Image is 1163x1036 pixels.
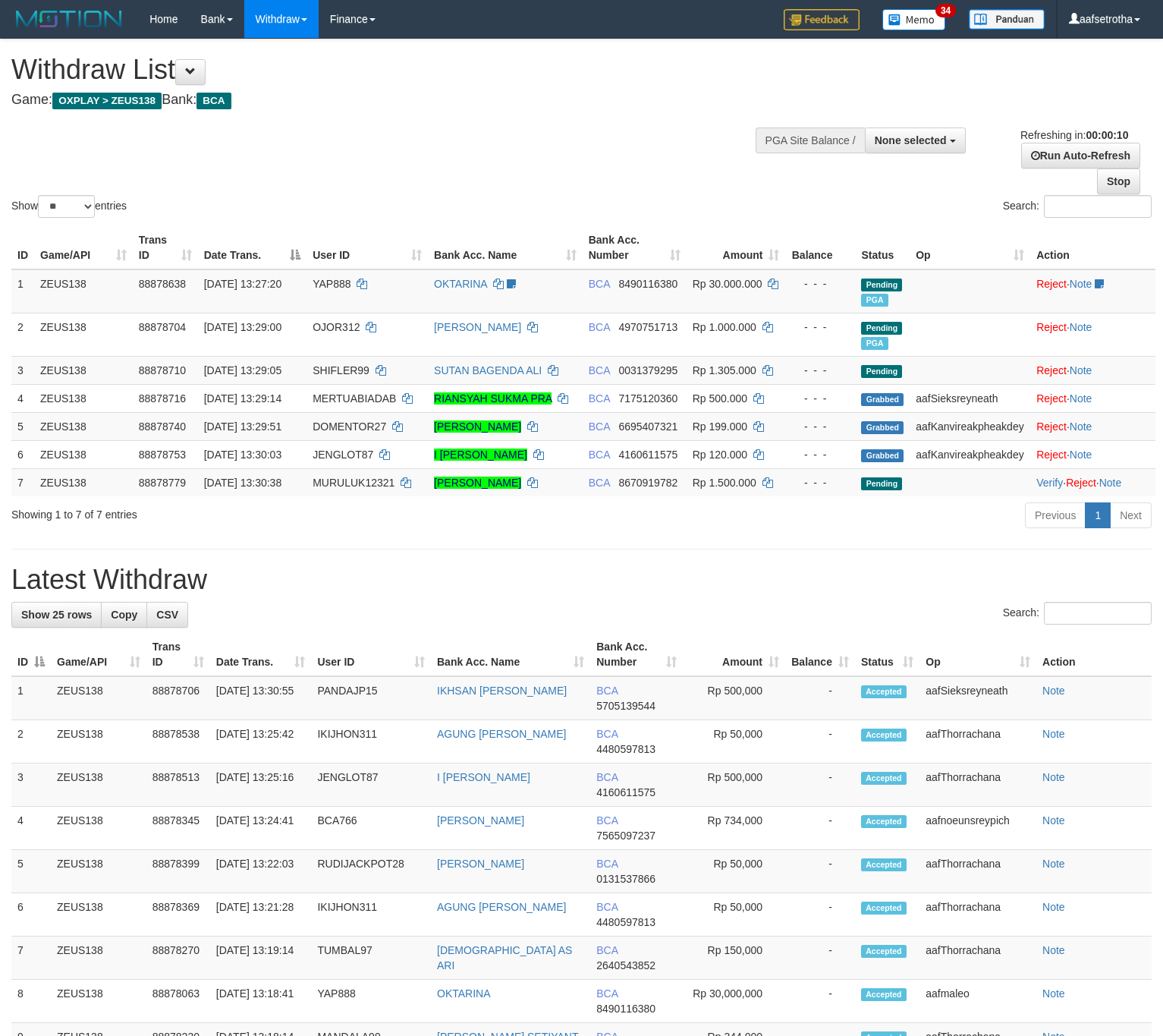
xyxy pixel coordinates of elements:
span: Rp 500.000 [693,392,747,405]
td: - [785,807,855,850]
a: Note [1070,420,1092,433]
th: Bank Acc. Number: activate to sort column ascending [583,226,687,269]
td: [DATE] 13:21:28 [210,893,312,937]
a: 1 [1085,502,1111,528]
td: - [785,980,855,1023]
span: Pending [861,279,902,291]
a: Note [1042,771,1065,783]
span: BCA [589,364,610,376]
td: JENGLOT87 [311,764,431,807]
td: ZEUS138 [51,893,146,937]
td: - [785,764,855,807]
td: 7 [11,468,34,496]
span: [DATE] 13:30:03 [204,449,281,461]
span: Grabbed [861,393,904,406]
span: OXPLAY > ZEUS138 [52,93,162,109]
a: Note [1042,858,1065,870]
span: Refreshing in: [1020,129,1128,141]
a: Show 25 rows [11,602,102,628]
td: aafThorrachana [919,850,1036,893]
span: Rp 30.000.000 [693,278,762,290]
div: - - - [791,276,849,291]
td: RUDIJACKPOT28 [311,850,431,893]
td: [DATE] 13:19:14 [210,937,312,980]
td: Rp 50,000 [683,893,785,937]
td: 88878063 [146,980,210,1023]
span: 88878740 [139,420,186,433]
td: 1 [11,676,51,720]
button: None selected [865,128,966,153]
span: Copy 8490116380 to clipboard [618,278,677,290]
th: Balance: activate to sort column ascending [785,633,855,676]
span: MURULUK12321 [313,477,394,489]
span: DOMENTOR27 [313,420,386,433]
td: aafmaleo [919,980,1036,1023]
td: [DATE] 13:18:41 [210,980,312,1023]
td: · · [1030,468,1155,496]
a: Note [1042,901,1065,913]
span: Show 25 rows [21,609,92,621]
th: Game/API: activate to sort column ascending [34,226,133,269]
span: Copy 4160611575 to clipboard [596,786,655,798]
a: [DEMOGRAPHIC_DATA] AS ARI [437,944,572,971]
td: 1 [11,269,34,313]
span: BCA [589,392,610,405]
td: aafThorrachana [919,893,1036,937]
td: 6 [11,893,51,937]
td: aafKanvireakpheakdey [910,412,1030,440]
span: Rp 120.000 [693,449,747,461]
a: Note [1099,477,1122,489]
td: 4 [11,807,51,850]
span: BCA [196,93,231,109]
td: ZEUS138 [51,720,146,764]
td: Rp 50,000 [683,850,785,893]
th: User ID: activate to sort column ascending [306,226,428,269]
td: - [785,720,855,764]
div: - - - [791,447,849,462]
td: BCA766 [311,807,431,850]
a: Note [1070,449,1092,461]
span: Accepted [861,902,907,915]
div: - - - [791,363,849,378]
td: ZEUS138 [51,764,146,807]
h1: Latest Withdraw [11,565,1152,595]
span: Copy 7565097237 to clipboard [596,830,655,842]
a: [PERSON_NAME] [434,321,521,333]
span: Copy 8490116380 to clipboard [596,1003,655,1015]
span: CSV [156,609,178,621]
th: Balance [785,226,855,269]
td: - [785,676,855,720]
span: 88878710 [139,364,186,376]
th: Trans ID: activate to sort column ascending [133,226,198,269]
td: Rp 30,000,000 [683,980,785,1023]
span: Accepted [861,685,907,698]
td: · [1030,356,1155,384]
span: Pending [861,477,902,490]
span: Rp 199.000 [693,420,747,433]
span: BCA [596,728,618,740]
span: BCA [596,858,618,870]
a: CSV [146,602,188,628]
th: Date Trans.: activate to sort column ascending [210,633,312,676]
span: BCA [596,901,618,913]
td: 88878345 [146,807,210,850]
th: User ID: activate to sort column ascending [311,633,431,676]
a: Reject [1036,321,1067,333]
td: aafSieksreyneath [919,676,1036,720]
td: - [785,893,855,937]
th: Status [855,226,910,269]
span: Copy 4160611575 to clipboard [618,449,677,461]
td: Rp 500,000 [683,676,785,720]
img: Button%20Memo.svg [882,9,946,30]
a: IKHSAN [PERSON_NAME] [437,685,567,697]
label: Search: [1003,195,1152,218]
span: [DATE] 13:30:38 [204,477,281,489]
td: aafThorrachana [919,937,1036,980]
a: Note [1042,814,1065,827]
td: aafSieksreyneath [910,384,1030,412]
th: Op: activate to sort column ascending [919,633,1036,676]
a: [PERSON_NAME] [437,814,524,827]
span: Grabbed [861,421,904,434]
div: Showing 1 to 7 of 7 entries [11,501,473,522]
td: ZEUS138 [34,384,133,412]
